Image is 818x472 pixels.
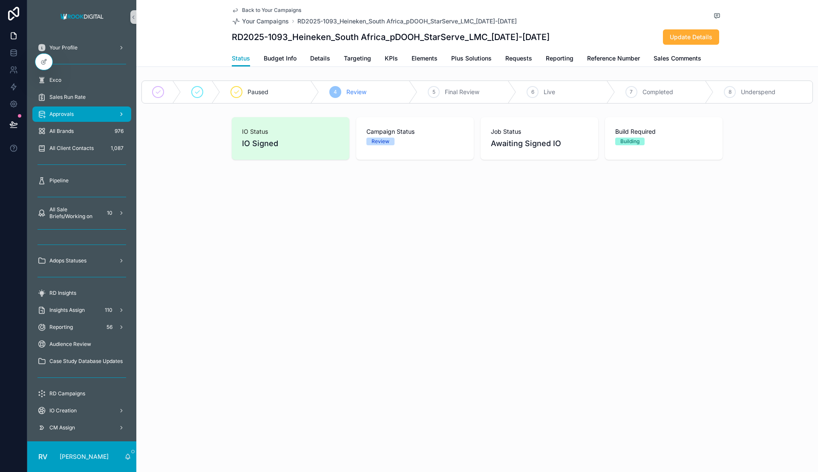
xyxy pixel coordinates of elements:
span: Build Required [615,127,712,136]
span: RV [38,452,47,462]
a: Reporting56 [32,319,131,335]
span: 4 [334,89,337,95]
span: Case Study Database Updates [49,358,123,365]
span: Reference Number [587,54,640,63]
span: Your Profile [49,44,78,51]
div: 976 [112,126,126,136]
span: RD Insights [49,290,76,296]
span: IO Status [242,127,339,136]
span: All Brands [49,128,74,135]
span: Sales Run Rate [49,94,86,101]
span: Status [232,54,250,63]
span: RD Campaigns [49,390,85,397]
span: Awaiting Signed IO [491,138,588,150]
a: Elements [412,51,438,68]
span: Reporting [546,54,573,63]
a: Requests [505,51,532,68]
a: Sales Run Rate [32,89,131,105]
a: Insights Assign110 [32,302,131,318]
button: Update Details [663,29,719,45]
span: Paused [248,88,268,96]
a: Reporting [546,51,573,68]
span: Plus Solutions [451,54,492,63]
img: App logo [58,10,106,24]
a: Back to Your Campaigns [232,7,301,14]
span: Your Campaigns [242,17,289,26]
div: Review [372,138,389,145]
span: IO Signed [242,138,339,150]
span: 6 [531,89,534,95]
a: All Brands976 [32,124,131,139]
span: Insights Assign [49,307,85,314]
a: Status [232,51,250,67]
div: 56 [104,322,115,332]
a: Targeting [344,51,371,68]
a: IO Creation [32,403,131,418]
span: Campaign Status [366,127,464,136]
div: 1,087 [108,143,126,153]
a: Your Campaigns [232,17,289,26]
span: Review [346,88,366,96]
span: KPIs [385,54,398,63]
a: All Sale Briefs/Working on10 [32,205,131,221]
h1: RD2025-1093_Heineken_South Africa_pDOOH_StarServe_LMC_[DATE]-[DATE] [232,31,550,43]
a: Adops Statuses [32,253,131,268]
span: Adops Statuses [49,257,86,264]
a: RD Insights [32,285,131,301]
a: Details [310,51,330,68]
span: CM Assign [49,424,75,431]
a: CM Assign [32,420,131,435]
span: Details [310,54,330,63]
p: [PERSON_NAME] [60,452,109,461]
a: All Client Contacts1,087 [32,141,131,156]
span: Approvals [49,111,74,118]
span: 7 [630,89,633,95]
a: Exco [32,72,131,88]
a: Budget Info [264,51,297,68]
span: Completed [642,88,673,96]
span: Job Status [491,127,588,136]
span: Requests [505,54,532,63]
a: Plus Solutions [451,51,492,68]
span: Final Review [445,88,479,96]
span: All Client Contacts [49,145,94,152]
span: Pipeline [49,177,69,184]
span: Sales Comments [654,54,701,63]
a: Approvals [32,106,131,122]
a: RD Campaigns [32,386,131,401]
span: 5 [432,89,435,95]
a: Reference Number [587,51,640,68]
span: All Sale Briefs/Working on [49,206,101,220]
span: Budget Info [264,54,297,63]
div: Building [620,138,639,145]
span: Live [544,88,555,96]
a: Audience Review [32,337,131,352]
span: Underspend [741,88,775,96]
span: Exco [49,77,61,83]
span: Update Details [670,33,712,41]
a: Case Study Database Updates [32,354,131,369]
a: KPIs [385,51,398,68]
span: Audience Review [49,341,91,348]
div: 10 [104,208,115,218]
span: Elements [412,54,438,63]
a: Your Profile [32,40,131,55]
span: Targeting [344,54,371,63]
a: Pipeline [32,173,131,188]
span: Reporting [49,324,73,331]
div: scrollable content [27,34,136,441]
span: 8 [729,89,732,95]
a: RD2025-1093_Heineken_South Africa_pDOOH_StarServe_LMC_[DATE]-[DATE] [297,17,517,26]
span: IO Creation [49,407,77,414]
span: Back to Your Campaigns [242,7,301,14]
a: Sales Comments [654,51,701,68]
div: 110 [102,305,115,315]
